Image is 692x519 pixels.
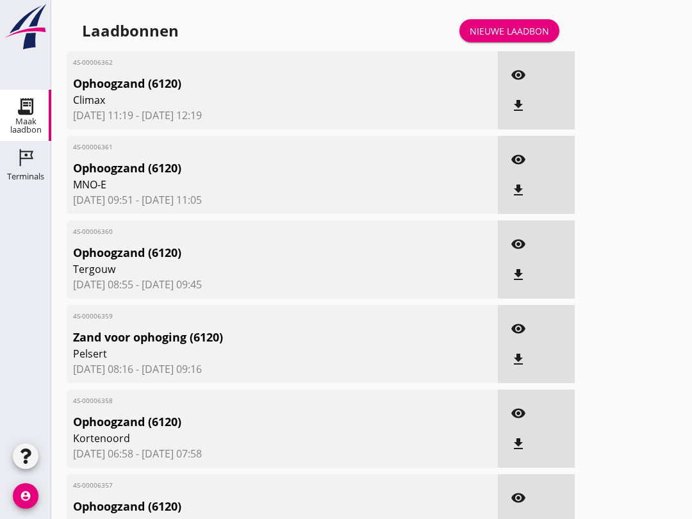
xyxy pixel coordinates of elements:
[73,261,422,277] span: Tergouw
[459,19,559,42] a: Nieuwe laadbon
[73,346,422,361] span: Pelsert
[73,58,422,67] span: 4S-00006362
[73,311,422,321] span: 4S-00006359
[73,227,422,236] span: 4S-00006360
[7,172,44,181] div: Terminals
[511,98,526,113] i: file_download
[511,352,526,367] i: file_download
[73,160,422,177] span: Ophoogzand (6120)
[82,21,179,41] div: Laadbonnen
[73,108,491,123] span: [DATE] 11:19 - [DATE] 12:19
[511,436,526,452] i: file_download
[73,431,422,446] span: Kortenoord
[73,244,422,261] span: Ophoogzand (6120)
[73,396,422,406] span: 4S-00006358
[73,142,422,152] span: 4S-00006361
[73,481,422,490] span: 4S-00006357
[511,267,526,283] i: file_download
[511,490,526,506] i: visibility
[73,177,422,192] span: MNO-E
[3,3,49,51] img: logo-small.a267ee39.svg
[73,446,491,461] span: [DATE] 06:58 - [DATE] 07:58
[73,498,422,515] span: Ophoogzand (6120)
[73,192,491,208] span: [DATE] 09:51 - [DATE] 11:05
[511,152,526,167] i: visibility
[73,413,422,431] span: Ophoogzand (6120)
[73,361,491,377] span: [DATE] 08:16 - [DATE] 09:16
[511,321,526,336] i: visibility
[73,329,422,346] span: Zand voor ophoging (6120)
[511,236,526,252] i: visibility
[73,277,491,292] span: [DATE] 08:55 - [DATE] 09:45
[73,92,422,108] span: Climax
[470,24,549,38] div: Nieuwe laadbon
[511,406,526,421] i: visibility
[13,483,38,509] i: account_circle
[511,67,526,83] i: visibility
[73,75,422,92] span: Ophoogzand (6120)
[511,183,526,198] i: file_download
